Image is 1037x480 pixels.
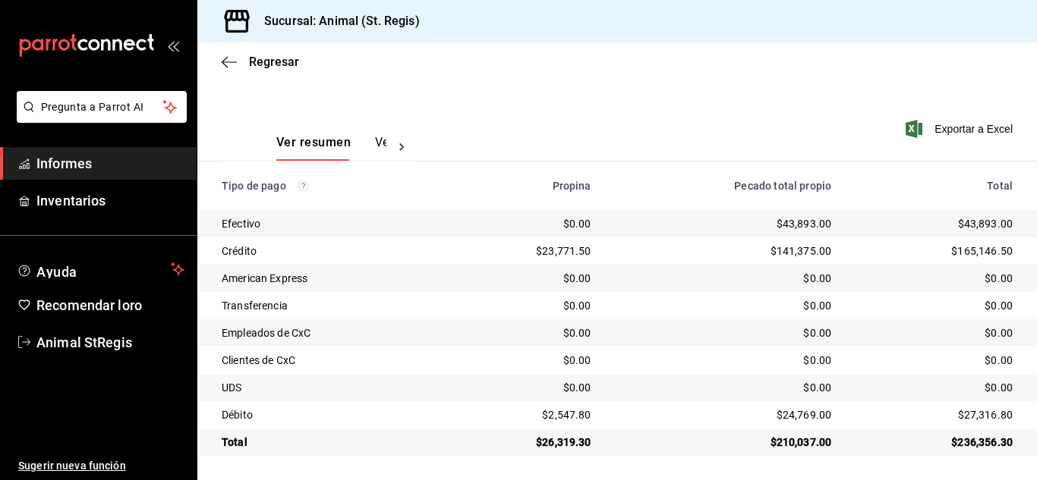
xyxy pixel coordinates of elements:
[935,123,1013,135] font: Exportar a Excel
[17,91,187,123] button: Pregunta a Parrot AI
[249,55,299,69] font: Regresar
[222,381,241,394] font: UDS
[222,409,253,421] font: Débito
[36,334,132,350] font: Animal StRegis
[958,218,1013,230] font: $43,893.00
[222,272,307,284] font: American Express
[563,354,591,366] font: $0.00
[563,272,591,284] font: $0.00
[36,297,142,313] font: Recomendar loro
[563,327,591,339] font: $0.00
[987,180,1013,192] font: Total
[264,14,420,28] font: Sucursal: Animal (St. Regis)
[276,135,351,149] font: Ver resumen
[36,193,106,209] font: Inventarios
[951,436,1013,448] font: $236,356.30
[222,300,288,312] font: Transferencia
[298,180,309,191] svg: Los pagos realizados con Pay y otras terminales son montos brutos.
[803,272,831,284] font: $0.00
[18,460,126,472] font: Sugerir nueva función
[222,327,310,339] font: Empleados de CxC
[536,245,591,257] font: $23,771.50
[36,155,92,171] font: Informes
[985,272,1013,284] font: $0.00
[951,245,1013,257] font: $165,146.50
[222,245,257,257] font: Crédito
[909,120,1013,138] button: Exportar a Excel
[222,354,295,366] font: Clientes de CxC
[958,409,1013,421] font: $27,316.80
[563,218,591,230] font: $0.00
[222,218,260,230] font: Efectivo
[803,381,831,394] font: $0.00
[542,409,591,421] font: $2,547.80
[734,180,831,192] font: Pecado total propio
[276,134,386,161] div: pestañas de navegación
[771,436,832,448] font: $210,037.00
[167,39,179,52] button: abrir_cajón_menú
[222,436,247,448] font: Total
[11,110,187,126] a: Pregunta a Parrot AI
[553,180,591,192] font: Propina
[563,300,591,312] font: $0.00
[777,218,832,230] font: $43,893.00
[803,327,831,339] font: $0.00
[803,300,831,312] font: $0.00
[803,354,831,366] font: $0.00
[536,436,591,448] font: $26,319.30
[985,381,1013,394] font: $0.00
[36,264,77,280] font: Ayuda
[985,327,1013,339] font: $0.00
[563,381,591,394] font: $0.00
[222,180,286,192] font: Tipo de pago
[375,135,432,149] font: Ver pagos
[985,354,1013,366] font: $0.00
[985,300,1013,312] font: $0.00
[771,245,832,257] font: $141,375.00
[41,101,144,113] font: Pregunta a Parrot AI
[777,409,832,421] font: $24,769.00
[222,55,299,69] button: Regresar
